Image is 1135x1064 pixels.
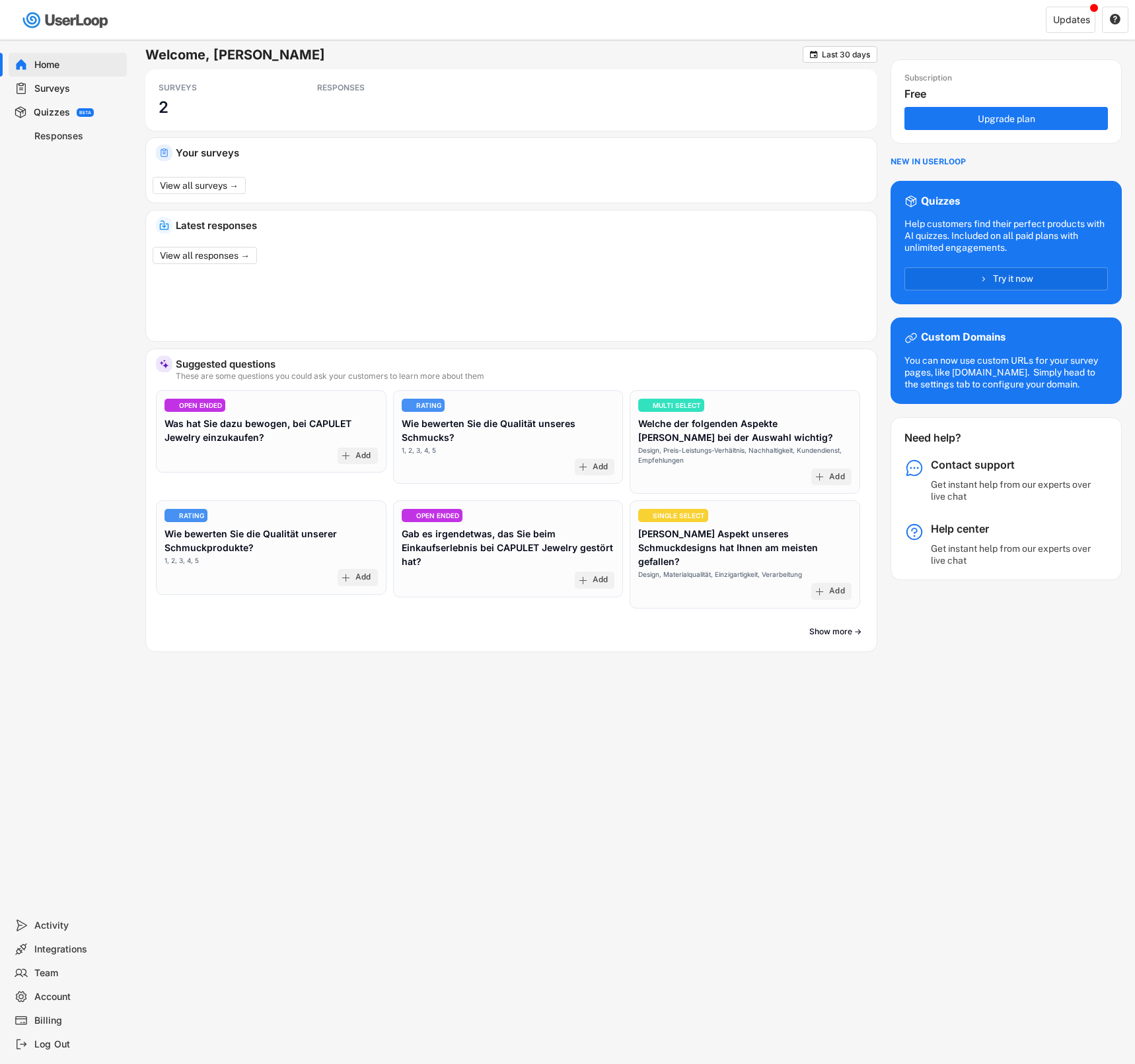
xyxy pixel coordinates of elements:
[176,220,867,230] div: Latest responses
[159,97,168,117] h3: 2
[921,331,1006,345] div: Custom Domains
[904,87,1115,101] div: Free
[145,46,803,63] h6: Welcome, [PERSON_NAME]
[34,919,122,932] div: Activity
[34,1014,122,1027] div: Billing
[829,472,845,482] div: Add
[179,512,204,519] div: RATING
[34,83,122,95] div: Surveys
[355,572,371,583] div: Add
[168,512,174,519] img: yH5BAEAAAAALAAAAAABAAEAAAIBRAA7
[355,451,371,461] div: Add
[79,110,91,115] div: BETA
[20,7,113,34] img: userloop-logo-01.svg
[921,195,960,209] div: Quizzes
[904,107,1108,130] button: Upgrade plan
[904,354,1108,391] div: You can now use custom URLs for your survey pages, like [DOMAIN_NAME]. Simply head to the setting...
[405,512,412,519] img: yH5BAEAAAAALAAAAAABAAEAAAIBRAA7
[405,402,412,409] img: yH5BAEAAAAALAAAAAABAAEAAAIBRAA7
[822,51,870,59] div: Last 30 days
[810,50,818,59] text: 
[165,556,199,566] div: 1, 2, 3, 4, 5
[653,512,705,519] div: SINGLE SELECT
[1109,14,1121,26] button: 
[153,177,246,194] button: View all surveys →
[176,372,867,380] div: These are some questions you could ask your customers to learn more about them
[809,50,819,59] button: 
[641,512,648,519] img: yH5BAEAAAAALAAAAAABAAEAAAIBRAA7
[159,359,169,369] img: MagicMajor%20%28Purple%29.svg
[34,59,122,71] div: Home
[638,570,802,580] div: Design, Materialqualität, Einzigartigkeit, Verarbeitung
[416,512,459,519] div: OPEN ENDED
[165,527,378,554] div: Wie bewerten Sie die Qualität unserer Schmuckprodukte?
[317,83,436,93] div: RESPONSES
[829,586,845,597] div: Add
[593,462,608,473] div: Add
[34,1038,122,1051] div: Log Out
[416,402,441,409] div: RATING
[638,446,852,465] div: Design, Preis-Leistungs-Verhältnis, Nachhaltigkeit, Kundendienst, Empfehlungen
[904,73,952,84] div: Subscription
[34,967,122,980] div: Team
[179,402,222,409] div: OPEN ENDED
[34,130,122,143] div: Responses
[641,402,648,409] img: yH5BAEAAAAALAAAAAABAAEAAAIBRAA7
[34,106,70,119] div: Quizzes
[153,247,257,264] button: View all responses →
[993,274,1033,283] span: Try it now
[904,431,996,445] div: Need help?
[931,522,1096,536] div: Help center
[593,575,608,585] div: Add
[638,416,852,444] div: Welche der folgenden Aspekte [PERSON_NAME] bei der Auswahl wichtig?
[34,943,122,956] div: Integrations
[159,83,277,93] div: SURVEYS
[1110,13,1120,25] text: 
[891,157,966,168] div: NEW IN USERLOOP
[176,359,867,369] div: Suggested questions
[904,267,1108,290] button: Try it now
[638,527,852,568] div: [PERSON_NAME] Aspekt unseres Schmuckdesigns hat Ihnen am meisten gefallen?
[402,527,615,568] div: Gab es irgendetwas, das Sie beim Einkaufserlebnis bei CAPULET Jewelry gestört hat?
[1053,15,1090,24] div: Updates
[931,479,1096,502] div: Get instant help from our experts over live chat
[931,458,1096,472] div: Contact support
[176,148,867,158] div: Your surveys
[165,416,378,444] div: Was hat Sie dazu bewogen, bei CAPULET Jewelry einzukaufen?
[159,220,169,230] img: IncomingMajor.svg
[402,446,436,455] div: 1, 2, 3, 4, 5
[402,416,615,444] div: Wie bewerten Sie die Qualität unseres Schmucks?
[931,543,1096,566] div: Get instant help from our experts over live chat
[168,402,174,409] img: yH5BAEAAAAALAAAAAABAAEAAAIBRAA7
[904,218,1108,254] div: Help customers find their perfect products with AI quizzes. Included on all paid plans with unlim...
[653,402,701,409] div: MULTI SELECT
[34,991,122,1003] div: Account
[804,622,867,642] button: Show more →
